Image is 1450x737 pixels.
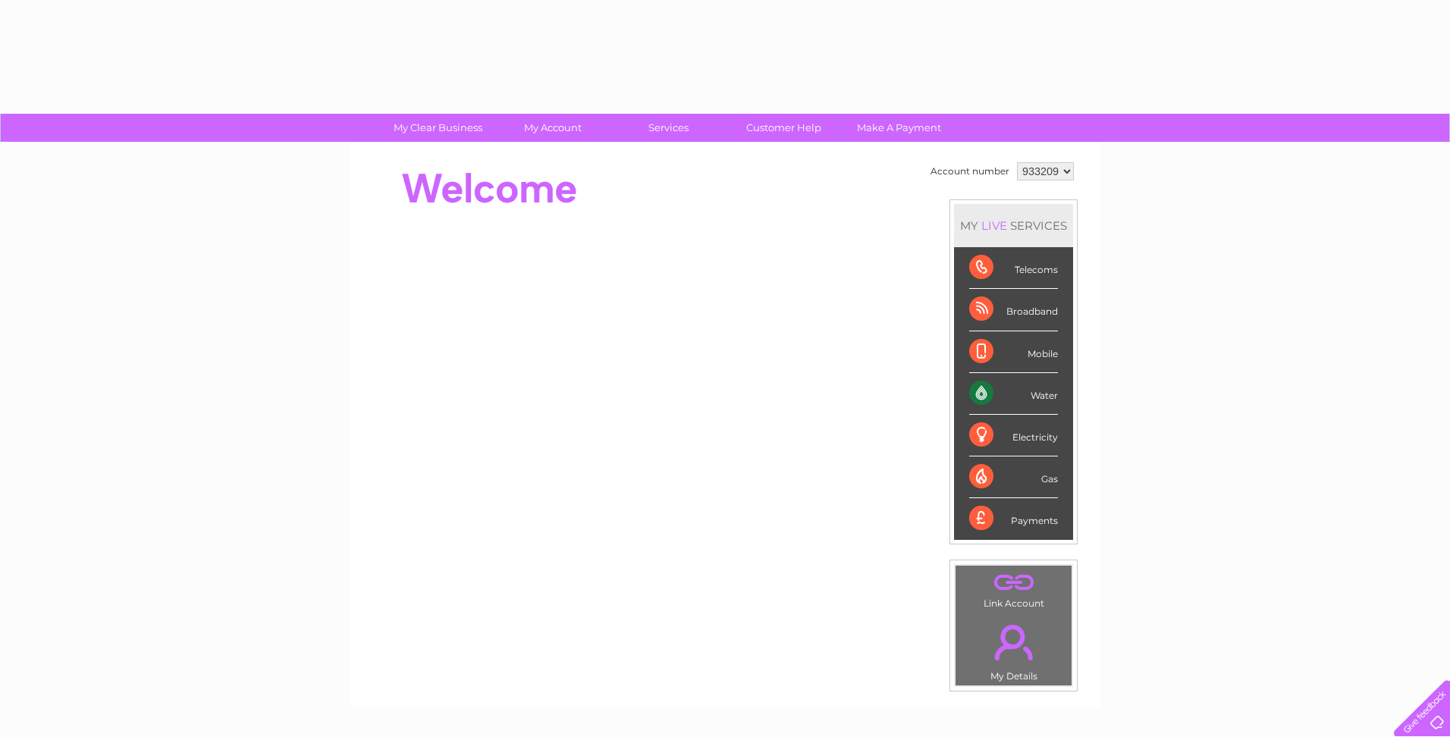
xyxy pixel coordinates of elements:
td: My Details [955,612,1072,686]
a: Services [606,114,731,142]
a: . [959,569,1068,596]
a: . [959,616,1068,669]
div: LIVE [978,218,1010,233]
div: Electricity [969,415,1058,456]
div: Mobile [969,331,1058,373]
div: Broadband [969,289,1058,331]
a: Customer Help [721,114,846,142]
div: Payments [969,498,1058,539]
td: Account number [927,158,1013,184]
div: Telecoms [969,247,1058,289]
div: MY SERVICES [954,204,1073,247]
a: My Clear Business [375,114,501,142]
div: Gas [969,456,1058,498]
a: Make A Payment [836,114,962,142]
a: My Account [491,114,616,142]
td: Link Account [955,565,1072,613]
div: Water [969,373,1058,415]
